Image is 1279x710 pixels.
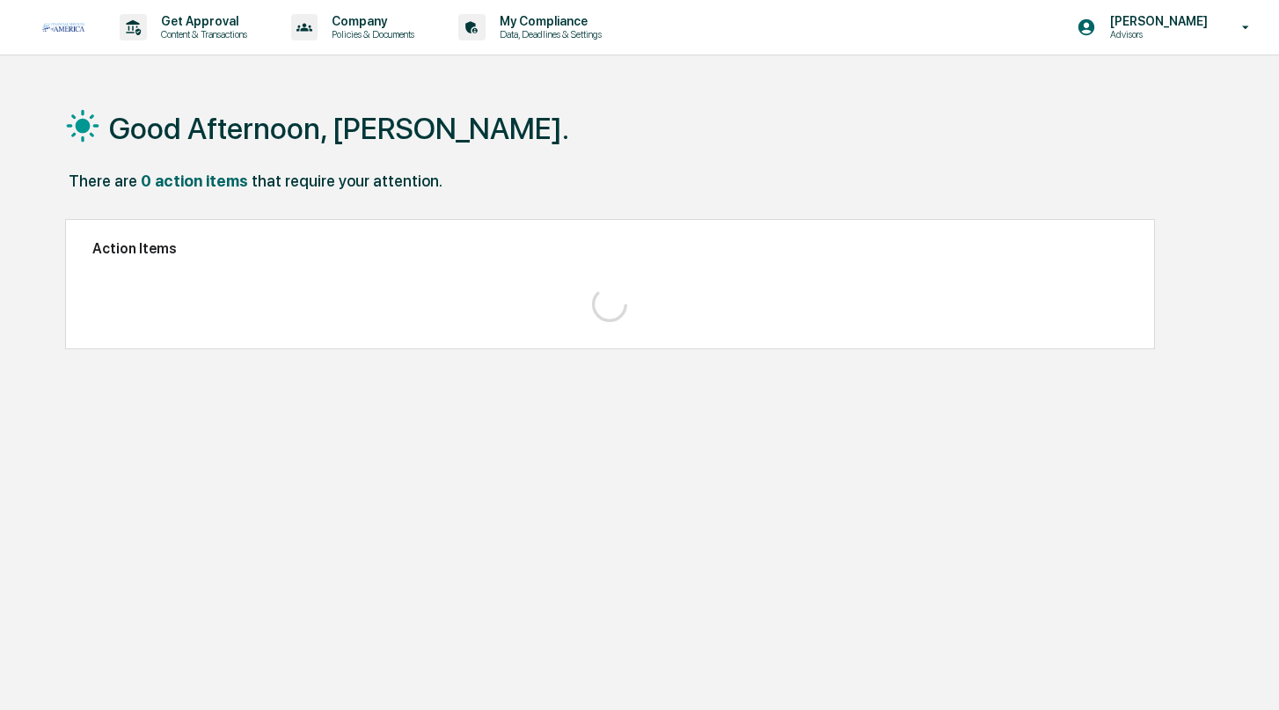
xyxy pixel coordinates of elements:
p: Advisors [1096,28,1217,40]
img: logo [42,23,84,31]
p: Company [318,14,423,28]
p: Content & Transactions [147,28,256,40]
p: Policies & Documents [318,28,423,40]
div: There are [69,172,137,190]
p: Data, Deadlines & Settings [486,28,610,40]
h1: Good Afternoon, [PERSON_NAME]. [109,111,569,146]
div: that require your attention. [252,172,442,190]
h2: Action Items [92,240,1129,257]
p: Get Approval [147,14,256,28]
div: 0 action items [141,172,248,190]
p: My Compliance [486,14,610,28]
p: [PERSON_NAME] [1096,14,1217,28]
